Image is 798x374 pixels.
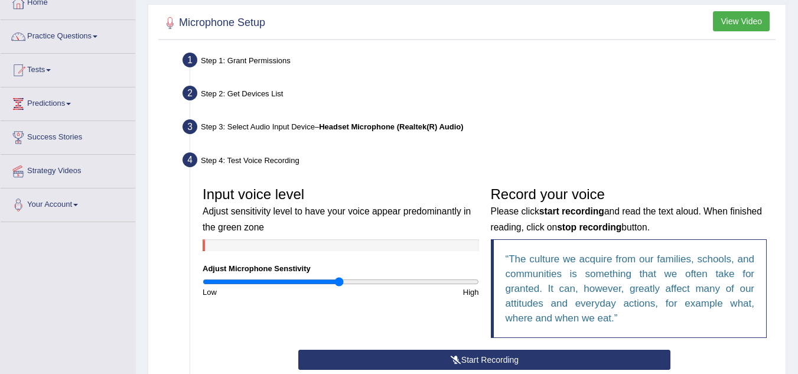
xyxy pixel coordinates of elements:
span: – [315,122,464,131]
div: Step 1: Grant Permissions [177,49,780,75]
a: Strategy Videos [1,155,135,184]
b: start recording [539,206,604,216]
small: Adjust sensitivity level to have your voice appear predominantly in the green zone [203,206,471,232]
q: The culture we acquire from our families, schools, and communities is something that we often tak... [506,253,755,324]
div: Step 2: Get Devices List [177,82,780,108]
h3: Record your voice [491,187,767,233]
small: Please click and read the text aloud. When finished reading, click on button. [491,206,762,232]
a: Practice Questions [1,20,135,50]
a: Tests [1,54,135,83]
a: Success Stories [1,121,135,151]
button: View Video [713,11,770,31]
a: Predictions [1,87,135,117]
h3: Input voice level [203,187,479,233]
label: Adjust Microphone Senstivity [203,263,311,274]
b: Headset Microphone (Realtek(R) Audio) [319,122,463,131]
div: High [341,287,485,298]
div: Step 4: Test Voice Recording [177,149,780,175]
a: Your Account [1,188,135,218]
button: Start Recording [298,350,670,370]
h2: Microphone Setup [161,14,265,32]
div: Step 3: Select Audio Input Device [177,116,780,142]
b: stop recording [557,222,621,232]
div: Low [197,287,341,298]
